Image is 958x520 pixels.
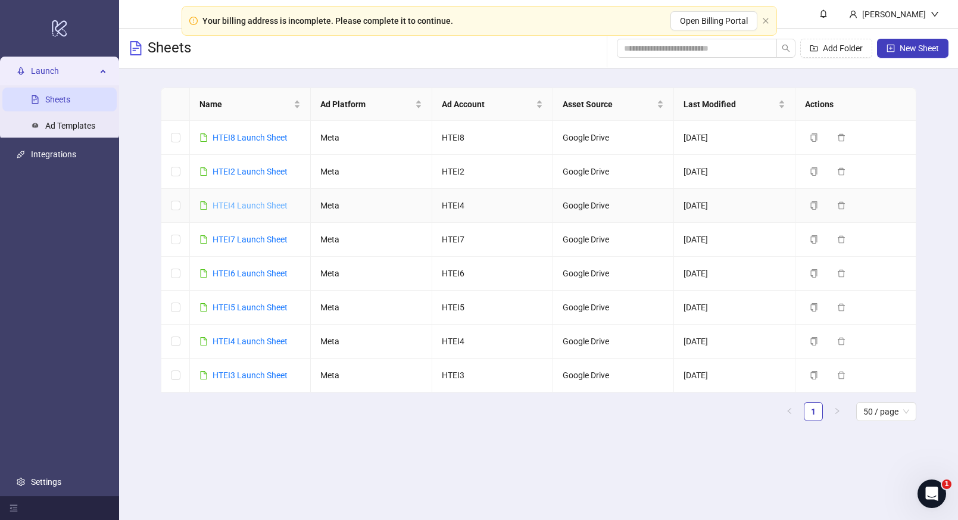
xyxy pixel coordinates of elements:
span: Ad Platform [320,98,412,111]
td: [DATE] [674,359,795,393]
span: bell [819,10,828,18]
span: Add Folder [823,43,863,53]
span: delete [837,269,845,278]
span: New Sheet [900,43,939,53]
span: copy [810,371,818,379]
th: Actions [795,88,916,121]
span: Launch [31,59,96,83]
span: file [199,235,208,244]
span: delete [837,303,845,312]
div: Your billing address is incomplete. Please complete it to continue. [202,14,453,27]
button: Add Folder [800,39,872,58]
li: Next Page [828,402,847,421]
button: Open Billing Portal [670,11,757,30]
a: HTEI7 Launch Sheet [213,235,288,244]
span: file-text [129,41,143,55]
td: [DATE] [674,257,795,291]
a: HTEI3 Launch Sheet [213,370,288,380]
h3: Sheets [148,39,191,58]
span: 1 [942,479,951,489]
span: rocket [17,67,25,75]
a: Ad Templates [45,121,95,130]
div: [PERSON_NAME] [857,8,931,21]
span: Name [199,98,291,111]
a: Settings [31,477,61,487]
a: HTEI4 Launch Sheet [213,201,288,210]
span: file [199,371,208,379]
span: left [786,407,793,415]
td: Meta [311,189,432,223]
td: Meta [311,291,432,325]
button: New Sheet [877,39,948,58]
td: HTEI7 [432,223,553,257]
td: Meta [311,359,432,393]
td: Google Drive [553,189,674,223]
div: Page Size [856,402,916,421]
span: delete [837,337,845,345]
td: Google Drive [553,359,674,393]
td: Meta [311,121,432,155]
td: Meta [311,223,432,257]
td: Meta [311,325,432,359]
td: [DATE] [674,223,795,257]
td: [DATE] [674,155,795,189]
td: HTEI4 [432,189,553,223]
th: Name [190,88,311,121]
li: Previous Page [780,402,799,421]
td: [DATE] [674,291,795,325]
th: Last Modified [674,88,795,121]
span: copy [810,201,818,210]
span: delete [837,371,845,379]
a: Sheets [45,95,70,104]
a: 1 [804,403,822,421]
span: delete [837,201,845,210]
span: copy [810,167,818,176]
td: HTEI4 [432,325,553,359]
button: right [828,402,847,421]
td: Google Drive [553,155,674,189]
iframe: Intercom live chat [918,479,946,508]
a: HTEI6 Launch Sheet [213,269,288,278]
button: left [780,402,799,421]
span: file [199,201,208,210]
th: Ad Platform [311,88,432,121]
span: file [199,303,208,312]
button: close [762,17,769,25]
span: copy [810,133,818,142]
span: Asset Source [563,98,654,111]
a: Integrations [31,150,76,159]
span: 50 / page [863,403,909,421]
span: Ad Account [442,98,533,111]
span: file [199,269,208,278]
span: delete [837,235,845,244]
span: Last Modified [684,98,775,111]
span: right [834,407,841,415]
span: file [199,337,208,345]
td: [DATE] [674,121,795,155]
span: folder-add [810,44,818,52]
td: Google Drive [553,223,674,257]
td: HTEI5 [432,291,553,325]
a: HTEI4 Launch Sheet [213,337,288,346]
span: copy [810,337,818,345]
td: Meta [311,257,432,291]
span: down [931,10,939,18]
span: menu-fold [10,504,18,512]
td: Google Drive [553,121,674,155]
span: plus-square [887,44,895,52]
td: [DATE] [674,325,795,359]
td: HTEI8 [432,121,553,155]
td: Meta [311,155,432,189]
td: HTEI3 [432,359,553,393]
span: close [762,17,769,24]
span: user [849,10,857,18]
span: file [199,133,208,142]
th: Ad Account [432,88,553,121]
td: [DATE] [674,189,795,223]
td: Google Drive [553,257,674,291]
span: copy [810,235,818,244]
a: HTEI8 Launch Sheet [213,133,288,142]
li: 1 [804,402,823,421]
td: HTEI6 [432,257,553,291]
span: copy [810,303,818,312]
